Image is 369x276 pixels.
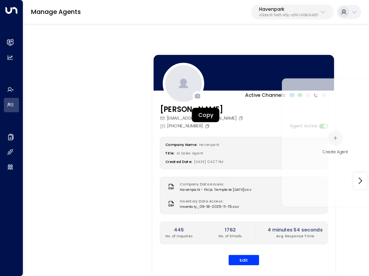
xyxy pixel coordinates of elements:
button: Edit [228,255,259,265]
div: Copy [192,108,220,122]
button: Copy [239,116,245,121]
label: Created Date: [165,159,192,164]
p: 413dacf9-5485-402c-a519-14108c614857 [259,14,318,17]
h2: 445 [165,226,193,233]
label: Company Data Access: [180,182,248,187]
h2: 1762 [218,226,242,233]
p: Active Channels: [245,92,287,99]
span: Havenpark [199,142,219,147]
p: Havenpark [259,7,318,12]
h2: 4 minutes 54 seconds [268,226,323,233]
label: Inventory Data Access: [180,199,236,204]
span: inventory_09-18-2025-11-15.csv [180,204,239,209]
button: Copy [205,123,211,129]
label: Title: [165,151,175,156]
label: Company Name: [165,142,197,147]
p: Avg. Response Time [268,233,323,239]
span: AI Sales Agent [177,151,203,156]
p: No. of Inquiries [165,233,193,239]
button: Havenpark413dacf9-5485-402c-a519-14108c614857 [251,5,334,19]
div: [PHONE_NUMBER] [160,123,211,129]
div: Create Agent [323,149,348,155]
h3: [PERSON_NAME] [160,104,245,115]
div: [EMAIL_ADDRESS][DOMAIN_NAME] [160,115,245,122]
span: Havenpark - FAQs Template [DATE]csv [180,187,251,192]
a: Manage Agents [31,7,81,16]
p: No. of Emails [218,233,242,239]
span: [DATE] 04:27 PM [194,159,223,164]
